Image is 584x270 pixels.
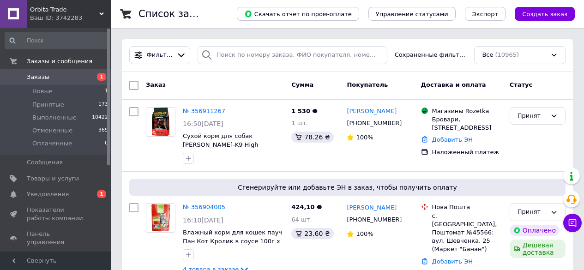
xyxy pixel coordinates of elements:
[32,114,77,122] span: Выполненные
[291,204,322,210] span: 424,10 ₴
[347,81,388,88] span: Покупатель
[98,126,108,135] span: 369
[92,114,108,122] span: 10422
[183,204,225,210] a: № 356904005
[376,11,448,18] span: Управление статусами
[30,14,111,22] div: Ваш ID: 3742283
[495,51,519,58] span: (10965)
[356,230,373,237] span: 100%
[395,51,467,60] span: Сохраненные фильтры:
[510,81,533,88] span: Статус
[432,258,473,265] a: Добавить ЭН
[183,108,225,114] a: № 356911267
[291,216,312,223] span: 64 шт.
[32,126,72,135] span: Отмененные
[146,203,175,233] a: Фото товару
[515,7,575,21] button: Создать заказ
[472,11,498,18] span: Экспорт
[97,190,106,198] span: 1
[368,7,456,21] button: Управление статусами
[432,136,473,143] a: Добавить ЭН
[32,139,72,148] span: Оплаченные
[27,206,85,222] span: Показатели работы компании
[510,240,566,258] div: Дешевая доставка
[27,230,85,246] span: Панель управления
[522,11,567,18] span: Создать заказ
[347,107,397,116] a: [PERSON_NAME]
[27,73,49,81] span: Заказы
[27,57,92,66] span: Заказы и сообщения
[244,10,352,18] span: Скачать отчет по пром-оплате
[421,81,486,88] span: Доставка и оплата
[27,190,69,198] span: Уведомления
[183,229,282,262] a: Влажный корм для кошек пауч Пан Кот Кролик в соусе 100г х 24шт ( только блоками по 24 шт)
[432,203,502,211] div: Нова Пошта
[5,32,109,49] input: Поиск
[347,120,402,126] span: [PHONE_NUMBER]
[30,6,99,14] span: Orbita-Trade
[32,101,64,109] span: Принятые
[356,134,373,141] span: 100%
[138,8,218,19] h1: Список заказов
[432,148,502,156] div: Наложенный платеж
[432,115,502,132] div: Бровари, [STREET_ADDRESS]
[27,174,79,183] span: Товары и услуги
[183,216,223,224] span: 16:10[DATE]
[97,73,106,81] span: 1
[105,139,108,148] span: 0
[291,108,317,114] span: 1 530 ₴
[291,81,313,88] span: Сумма
[27,158,63,167] span: Сообщения
[98,101,108,109] span: 173
[506,10,575,17] a: Создать заказ
[183,132,274,165] a: Сухой корм для собак [PERSON_NAME]-K9 High Premium Adult Vital Essentials говядина с рисом 12 кг
[105,87,108,96] span: 1
[518,111,547,121] div: Принят
[291,228,333,239] div: 23.60 ₴
[151,204,170,232] img: Фото товару
[183,120,223,127] span: 16:50[DATE]
[198,46,387,64] input: Поиск по номеру заказа, ФИО покупателя, номеру телефона, Email, номеру накладной
[133,183,562,192] span: Сгенерируйте или добавьте ЭН в заказ, чтобы получить оплату
[152,108,170,136] img: Фото товару
[518,207,547,217] div: Принят
[347,204,397,212] a: [PERSON_NAME]
[482,51,493,60] span: Все
[237,7,359,21] button: Скачать отчет по пром-оплате
[432,212,502,254] div: с. [GEOGRAPHIC_DATA], Поштомат №45566: вул. Шевченка, 25 (Маркет "Банан")
[146,81,166,88] span: Заказ
[291,132,333,143] div: 78.26 ₴
[347,216,402,223] span: [PHONE_NUMBER]
[432,107,502,115] div: Магазины Rozetka
[510,225,560,236] div: Оплачено
[291,120,308,126] span: 1 шт.
[465,7,506,21] button: Экспорт
[32,87,53,96] span: Новые
[146,107,175,137] a: Фото товару
[563,214,582,232] button: Чат с покупателем
[147,51,173,60] span: Фильтры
